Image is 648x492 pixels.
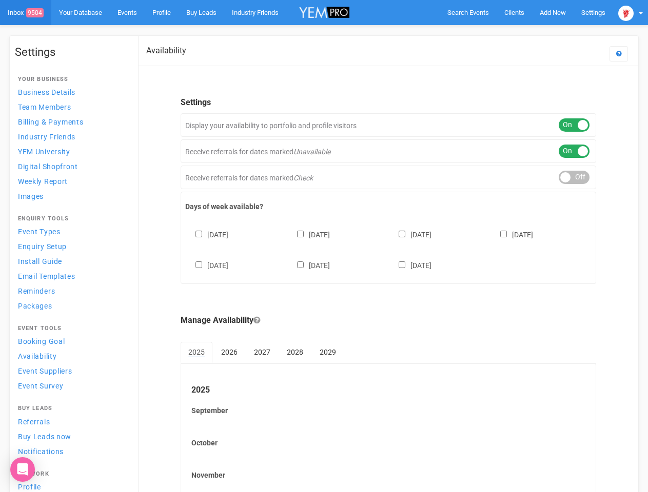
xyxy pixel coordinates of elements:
[18,405,125,412] h4: Buy Leads
[618,6,634,21] img: open-uri20250107-2-1pbi2ie
[185,201,592,212] label: Days of week available?
[181,166,596,189] div: Receive referrals for dates marked
[15,46,128,58] h1: Settings
[15,334,128,348] a: Booking Goal
[18,287,55,295] span: Reminders
[181,113,596,137] div: Display your availability to portfolio and profile visitors
[15,224,128,238] a: Event Types
[18,118,84,126] span: Billing & Payments
[18,447,64,456] span: Notifications
[399,261,405,268] input: [DATE]
[18,177,68,186] span: Weekly Report
[18,337,65,345] span: Booking Goal
[195,231,202,237] input: [DATE]
[15,159,128,173] a: Digital Shopfront
[185,229,228,240] label: [DATE]
[504,9,524,16] span: Clients
[15,130,128,143] a: Industry Friends
[15,174,128,188] a: Weekly Report
[490,229,533,240] label: [DATE]
[500,231,507,237] input: [DATE]
[15,299,128,313] a: Packages
[15,284,128,298] a: Reminders
[293,148,330,156] em: Unavailable
[18,103,71,111] span: Team Members
[15,444,128,458] a: Notifications
[540,9,566,16] span: Add New
[388,259,431,271] label: [DATE]
[191,405,585,416] label: September
[388,229,431,240] label: [DATE]
[18,192,44,200] span: Images
[191,438,585,448] label: October
[15,145,128,158] a: YEM University
[15,269,128,283] a: Email Templates
[181,97,596,109] legend: Settings
[18,148,70,156] span: YEM University
[399,231,405,237] input: [DATE]
[18,228,61,236] span: Event Types
[191,470,585,480] label: November
[287,229,330,240] label: [DATE]
[213,342,245,362] a: 2026
[297,261,304,268] input: [DATE]
[15,115,128,129] a: Billing & Payments
[15,85,128,99] a: Business Details
[18,216,125,222] h4: Enquiry Tools
[15,189,128,203] a: Images
[447,9,489,16] span: Search Events
[195,261,202,268] input: [DATE]
[18,325,125,332] h4: Event Tools
[15,364,128,378] a: Event Suppliers
[18,382,63,390] span: Event Survey
[246,342,278,362] a: 2027
[181,342,212,363] a: 2025
[18,302,52,310] span: Packages
[18,88,75,96] span: Business Details
[185,259,228,271] label: [DATE]
[18,242,67,251] span: Enquiry Setup
[18,471,125,477] h4: Network
[15,429,128,443] a: Buy Leads now
[312,342,344,362] a: 2029
[15,254,128,268] a: Install Guide
[181,139,596,163] div: Receive referrals for dates marked
[146,46,186,55] h2: Availability
[293,174,313,182] em: Check
[15,349,128,363] a: Availability
[15,239,128,253] a: Enquiry Setup
[18,272,75,280] span: Email Templates
[18,76,125,83] h4: Your Business
[181,315,596,326] legend: Manage Availability
[10,457,35,482] div: Open Intercom Messenger
[18,367,72,375] span: Event Suppliers
[18,162,78,171] span: Digital Shopfront
[18,352,56,360] span: Availability
[279,342,311,362] a: 2028
[287,259,330,271] label: [DATE]
[297,231,304,237] input: [DATE]
[26,8,44,17] span: 9504
[18,257,62,265] span: Install Guide
[15,379,128,393] a: Event Survey
[15,100,128,114] a: Team Members
[191,384,585,396] legend: 2025
[15,415,128,428] a: Referrals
